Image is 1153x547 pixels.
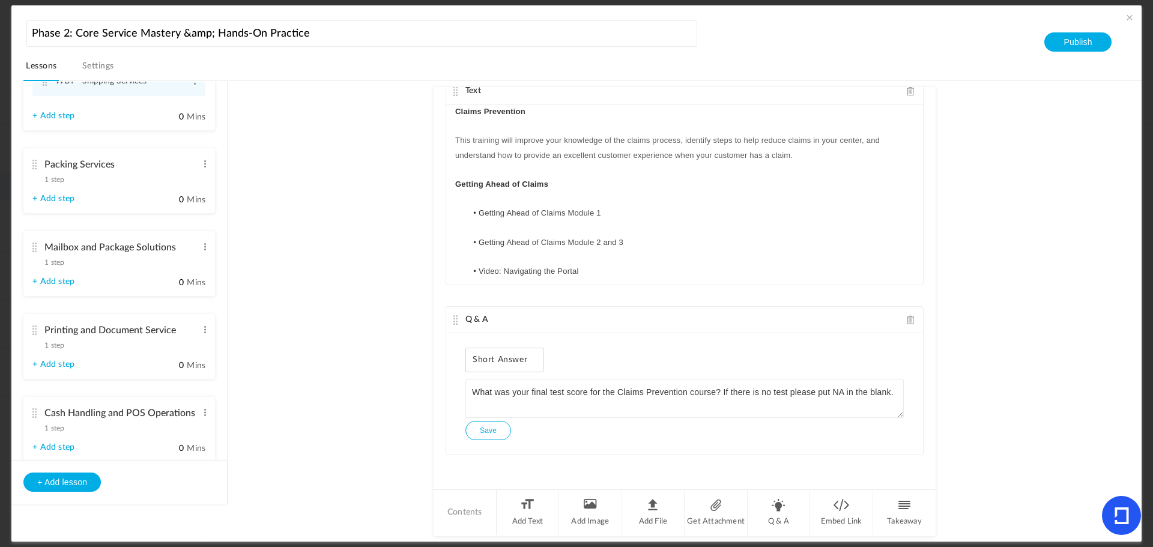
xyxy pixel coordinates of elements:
span: Mins [187,361,205,370]
strong: Claims Prevention [455,107,525,116]
span: This training will improve your knowledge of the claims process, identify steps to help reduce cl... [455,136,882,159]
button: Publish [1044,32,1111,52]
input: Mins [154,443,184,455]
li: V [467,264,914,279]
span: Short Answer [473,355,536,365]
span: 1 step [44,176,64,183]
a: + Add step [32,360,74,370]
strong: Getting Ahead of Claims [455,180,548,189]
a: + Add step [32,277,74,287]
input: Mins [154,112,184,123]
a: + Add step [32,194,74,204]
button: Save [465,421,511,440]
span: Mins [187,444,205,453]
li: Add Image [559,490,622,535]
span: Mins [187,113,205,121]
input: Mins [154,195,184,206]
li: Add Text [497,490,560,535]
li: G [467,235,914,250]
span: Mins [187,196,205,204]
span: ideo: Navigating the Portal [484,267,579,276]
li: Q & A [748,490,811,535]
li: Contents [434,490,497,535]
span: Mins [187,279,205,287]
button: + Add lesson [23,473,101,492]
a: Settings [80,58,117,81]
li: G [467,206,914,220]
span: 1 step [44,342,64,349]
li: Takeaway [873,490,936,535]
a: + Add step [32,111,74,121]
li: Embed Link [810,490,873,535]
li: Add File [622,490,685,535]
a: + Add step [32,443,74,453]
span: 1 step [44,425,64,432]
input: Mins [154,277,184,289]
input: Course name [26,20,697,47]
span: etting Ahead of Claims Module 2 and 3 [485,238,623,247]
input: Mins [154,360,184,372]
li: Get Attachment [685,490,748,535]
a: Lessons [23,58,59,81]
span: etting Ahead of Claims Module 1 [485,208,601,217]
span: Q & A [465,315,488,324]
span: 1 step [44,259,64,266]
span: Text [465,86,481,95]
